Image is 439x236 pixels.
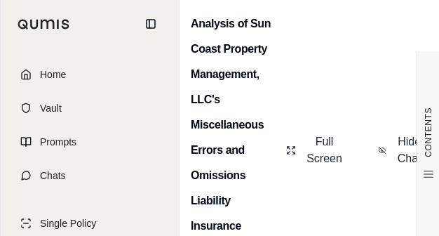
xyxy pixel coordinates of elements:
a: Chats [9,160,170,191]
span: Full Screen [304,133,344,167]
img: Qumis Logo [18,19,70,29]
button: Hide Chat [372,128,430,173]
span: Home [40,67,66,81]
button: Collapse sidebar [140,13,162,35]
a: Home [9,59,170,90]
span: Single Policy [40,216,96,230]
a: Prompts [9,126,170,157]
span: Prompts [40,135,76,149]
button: Full Screen [281,128,350,173]
span: Chats [40,169,66,183]
a: Vault [9,93,170,124]
span: Vault [40,101,62,115]
span: Hide Chat [395,133,424,167]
